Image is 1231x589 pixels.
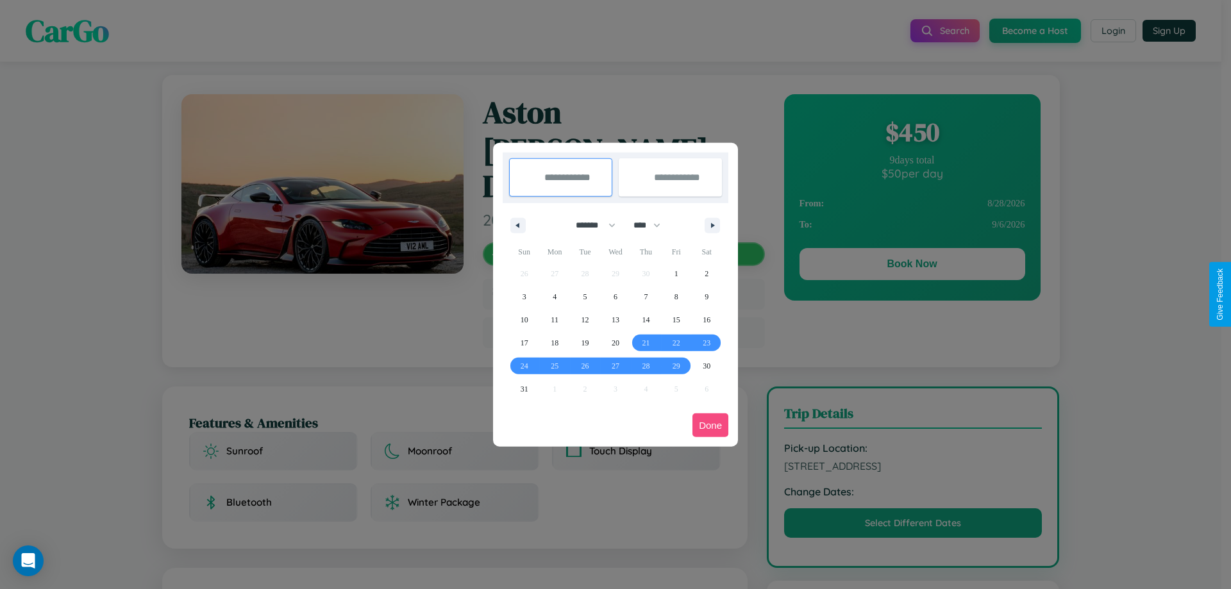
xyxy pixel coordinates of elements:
[703,331,710,354] span: 23
[570,354,600,377] button: 26
[642,308,649,331] span: 14
[661,308,691,331] button: 15
[661,331,691,354] button: 22
[673,354,680,377] span: 29
[631,242,661,262] span: Thu
[692,262,722,285] button: 2
[570,331,600,354] button: 19
[661,285,691,308] button: 8
[13,545,44,576] div: Open Intercom Messenger
[539,354,569,377] button: 25
[539,331,569,354] button: 18
[600,285,630,308] button: 6
[642,354,649,377] span: 28
[692,354,722,377] button: 30
[705,285,708,308] span: 9
[612,331,619,354] span: 20
[673,308,680,331] span: 15
[673,331,680,354] span: 22
[612,354,619,377] span: 27
[509,354,539,377] button: 24
[661,242,691,262] span: Fri
[509,242,539,262] span: Sun
[600,331,630,354] button: 20
[703,354,710,377] span: 30
[551,308,558,331] span: 11
[674,285,678,308] span: 8
[521,331,528,354] span: 17
[614,285,617,308] span: 6
[600,308,630,331] button: 13
[600,242,630,262] span: Wed
[692,413,728,437] button: Done
[539,285,569,308] button: 4
[631,285,661,308] button: 7
[661,262,691,285] button: 1
[582,308,589,331] span: 12
[582,354,589,377] span: 26
[570,242,600,262] span: Tue
[644,285,648,308] span: 7
[705,262,708,285] span: 2
[631,354,661,377] button: 28
[570,285,600,308] button: 5
[692,331,722,354] button: 23
[521,354,528,377] span: 24
[509,377,539,401] button: 31
[612,308,619,331] span: 13
[642,331,649,354] span: 21
[521,377,528,401] span: 31
[551,354,558,377] span: 25
[570,308,600,331] button: 12
[703,308,710,331] span: 16
[692,308,722,331] button: 16
[551,331,558,354] span: 18
[521,308,528,331] span: 10
[600,354,630,377] button: 27
[523,285,526,308] span: 3
[583,285,587,308] span: 5
[692,285,722,308] button: 9
[631,331,661,354] button: 21
[539,308,569,331] button: 11
[674,262,678,285] span: 1
[509,308,539,331] button: 10
[1216,269,1225,320] div: Give Feedback
[539,242,569,262] span: Mon
[553,285,557,308] span: 4
[631,308,661,331] button: 14
[582,331,589,354] span: 19
[509,331,539,354] button: 17
[661,354,691,377] button: 29
[692,242,722,262] span: Sat
[509,285,539,308] button: 3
